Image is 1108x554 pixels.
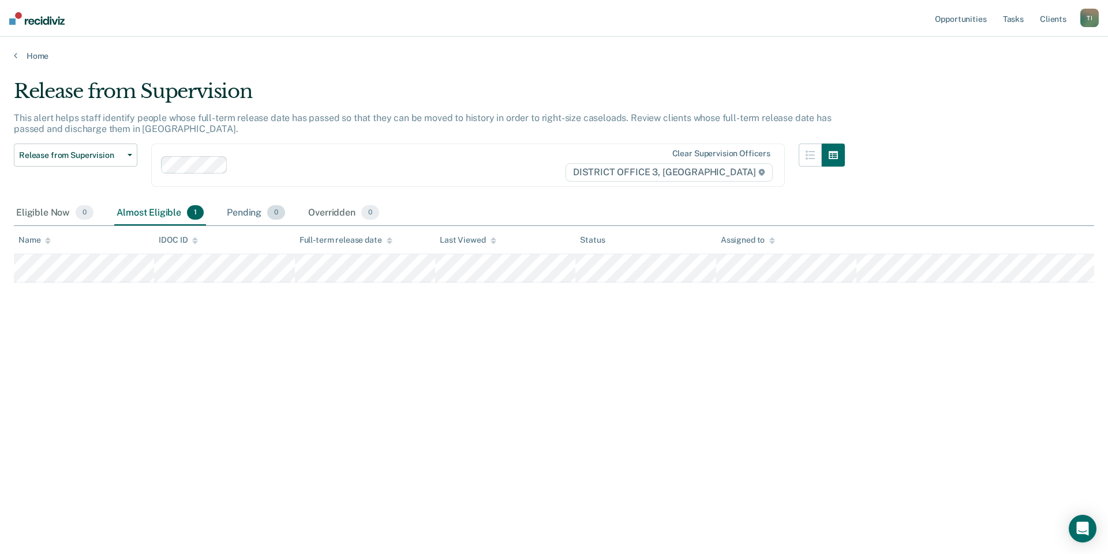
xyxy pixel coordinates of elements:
div: Full-term release date [300,235,392,245]
div: Overridden0 [306,201,381,226]
div: Pending0 [224,201,287,226]
span: Release from Supervision [19,150,123,160]
img: Recidiviz [9,12,65,25]
div: Name [18,235,51,245]
div: Status [580,235,605,245]
div: IDOC ID [159,235,198,245]
div: Open Intercom Messenger [1069,515,1096,542]
span: DISTRICT OFFICE 3, [GEOGRAPHIC_DATA] [566,163,773,182]
div: Assigned to [721,235,775,245]
span: 0 [267,205,285,220]
div: Release from Supervision [14,80,845,112]
a: Home [14,51,1094,61]
span: 0 [361,205,379,220]
div: Almost Eligible1 [114,201,206,226]
button: Release from Supervision [14,144,137,167]
div: Eligible Now0 [14,201,96,226]
p: This alert helps staff identify people whose full-term release date has passed so that they can b... [14,112,831,134]
span: 0 [76,205,93,220]
div: Clear supervision officers [672,149,770,159]
div: Last Viewed [440,235,496,245]
div: T I [1080,9,1099,27]
button: TI [1080,9,1099,27]
span: 1 [187,205,204,220]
